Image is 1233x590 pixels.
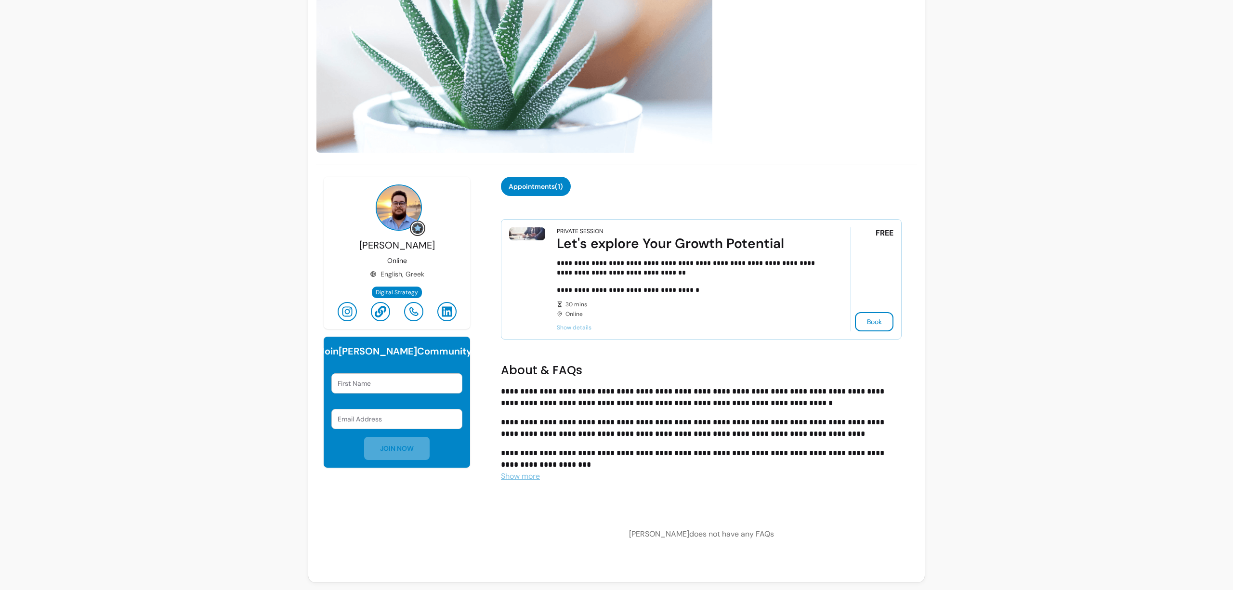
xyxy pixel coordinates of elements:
span: Show more [501,471,540,481]
img: Provider image [376,184,422,231]
h2: About & FAQs [501,363,902,378]
div: Let's explore Your Growth Potential [557,235,824,252]
button: Book [855,312,893,331]
input: Email Address [338,414,456,424]
h6: Join [PERSON_NAME] Community! [319,344,475,358]
div: Private Session [557,227,603,235]
span: 30 mins [565,301,824,308]
p: [PERSON_NAME] does not have any FAQs [629,528,774,540]
input: First Name [338,379,456,388]
p: Online [387,256,407,265]
span: Digital Strategy [376,288,418,296]
span: Show details [557,324,824,331]
div: English, Greek [370,269,424,279]
div: Online [557,301,824,318]
button: Appointments(1) [501,177,571,196]
span: FREE [876,227,893,239]
img: Let's explore Your Growth Potential [509,227,545,240]
img: Grow [412,223,423,234]
span: [PERSON_NAME] [359,239,435,251]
